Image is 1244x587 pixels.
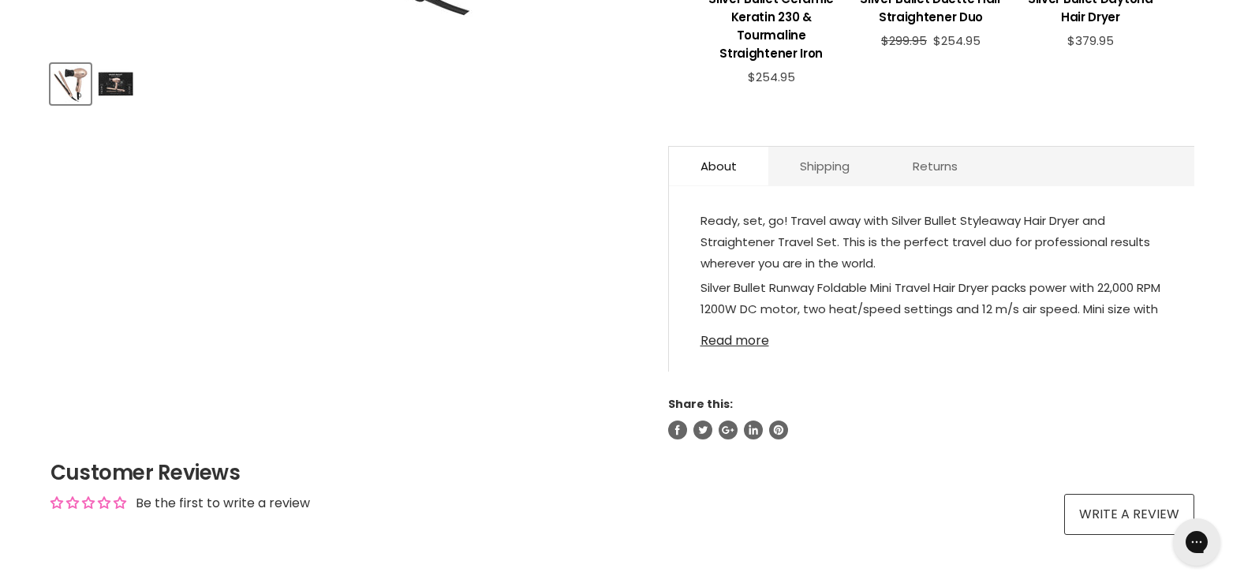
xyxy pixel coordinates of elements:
a: Write a review [1064,494,1194,535]
a: Shipping [768,147,881,185]
span: $254.95 [748,69,795,85]
p: Ready, set, go! Travel away with Silver Bullet Styleaway Hair Dryer and Straightener Travel Set. ... [700,210,1163,277]
img: Silver Bullet Style Away Duo Travel Set [52,65,89,103]
aside: Share this: [668,397,1194,439]
span: Share this: [668,396,733,412]
div: Be the first to write a review [136,495,310,512]
div: Average rating is 0.00 stars [50,494,126,512]
a: About [669,147,768,185]
h2: Customer Reviews [50,458,1194,487]
a: Read more [700,324,1163,348]
button: Silver Bullet Style Away Duo Travel Set [95,64,136,104]
p: Silver Bullet Runway Foldable Mini Travel Hair Dryer packs power with 22,000 RPM 1200W DC motor, ... [700,277,1163,408]
span: $254.95 [933,32,981,49]
div: Product thumbnails [48,59,642,104]
span: $379.95 [1067,32,1114,49]
button: Silver Bullet Style Away Duo Travel Set [50,64,91,104]
img: Silver Bullet Style Away Duo Travel Set [97,65,134,103]
span: $299.95 [881,32,927,49]
iframe: Gorgias live chat messenger [1165,513,1228,571]
a: Returns [881,147,989,185]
